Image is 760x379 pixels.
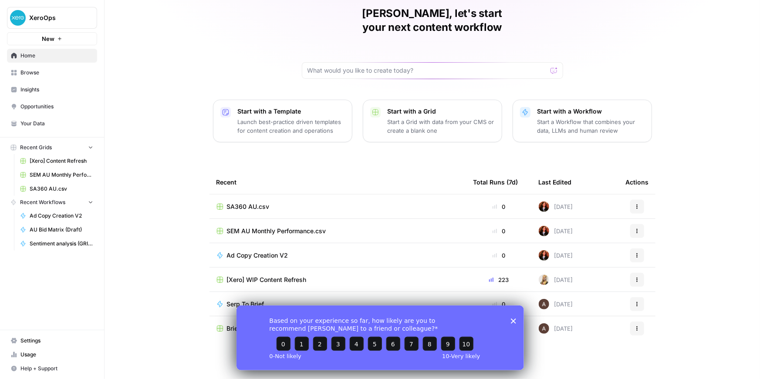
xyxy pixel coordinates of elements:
button: New [7,32,97,45]
div: 0 [473,251,525,260]
span: XeroOps [29,13,82,22]
a: AU Bid Matrix (Draft) [16,223,97,237]
p: Start with a Grid [388,107,495,116]
span: Ad Copy Creation V2 [30,212,93,220]
span: Browse [20,69,93,77]
span: SEM AU Monthly Performance.csv [227,227,326,235]
span: [Xero] WIP Content Refresh [227,275,307,284]
button: Workspace: XeroOps [7,7,97,29]
button: Start with a TemplateLaunch best-practice driven templates for content creation and operations [213,100,352,142]
img: nh1ffu4gqkij28y7n7zaycjgecuc [539,201,549,212]
div: 0 [473,300,525,309]
a: [Xero] WIP Content Refresh [216,275,459,284]
a: Sentiment analysis (GRID version) [16,237,97,251]
img: nh1ffu4gqkij28y7n7zaycjgecuc [539,226,549,236]
a: Usage [7,348,97,362]
div: [DATE] [539,201,573,212]
div: Last Edited [539,170,572,194]
a: Ad Copy Creation V2 [16,209,97,223]
span: Serp To Brief [227,300,264,309]
span: SEM AU Monthly Performance.csv [30,171,93,179]
span: Brief Writing by Locale [227,324,294,333]
a: Opportunities [7,100,97,114]
p: Start with a Workflow [537,107,645,116]
div: 223 [473,275,525,284]
button: Start with a WorkflowStart a Workflow that combines your data, LLMs and human review [513,100,652,142]
p: Start a Grid with data from your CMS or create a blank one [388,117,495,135]
span: Recent Workflows [20,198,65,206]
span: AU Bid Matrix (Draft) [30,226,93,234]
span: Ad Copy Creation V2 [227,251,288,260]
div: Total Runs (7d) [473,170,518,194]
a: Settings [7,334,97,348]
span: New [42,34,54,43]
a: Ad Copy Creation V2 [216,251,459,260]
button: Start with a GridStart a Grid with data from your CMS or create a blank one [363,100,502,142]
a: SA360 AU.csv [216,202,459,211]
a: Home [7,49,97,63]
span: Settings [20,337,93,345]
p: Launch best-practice driven templates for content creation and operations [238,117,345,135]
img: wtbmvrjo3qvncyiyitl6zoukl9gz [539,299,549,309]
div: [DATE] [539,275,573,285]
div: Recent [216,170,459,194]
div: 0 [473,227,525,235]
button: Recent Workflows [7,196,97,209]
span: Usage [20,351,93,359]
button: Help + Support [7,362,97,376]
input: What would you like to create today? [307,66,547,75]
span: SA360 AU.csv [30,185,93,193]
img: ygsh7oolkwauxdw54hskm6m165th [539,275,549,285]
iframe: Survey from AirOps [236,305,524,370]
a: Serp To Brief [216,300,459,309]
a: SA360 AU.csv [16,182,97,196]
img: XeroOps Logo [10,10,26,26]
a: Brief Writing by Locale [216,324,459,333]
div: [DATE] [539,323,573,334]
span: Your Data [20,120,93,127]
span: [Xero] Content Refresh [30,157,93,165]
img: nh1ffu4gqkij28y7n7zaycjgecuc [539,250,549,261]
div: [DATE] [539,299,573,309]
a: SEM AU Monthly Performance.csv [216,227,459,235]
h1: [PERSON_NAME], let's start your next content workflow [302,7,563,34]
p: Start a Workflow that combines your data, LLMs and human review [537,117,645,135]
div: [DATE] [539,226,573,236]
div: [DATE] [539,250,573,261]
span: Help + Support [20,365,93,372]
span: SA360 AU.csv [227,202,270,211]
a: SEM AU Monthly Performance.csv [16,168,97,182]
a: [Xero] Content Refresh [16,154,97,168]
a: Insights [7,83,97,97]
a: Your Data [7,117,97,131]
span: Home [20,52,93,60]
span: Recent Grids [20,144,52,151]
img: wtbmvrjo3qvncyiyitl6zoukl9gz [539,323,549,334]
button: Recent Grids [7,141,97,154]
div: 0 [473,202,525,211]
span: Insights [20,86,93,94]
div: Actions [626,170,649,194]
a: Browse [7,66,97,80]
span: Opportunities [20,103,93,111]
span: Sentiment analysis (GRID version) [30,240,93,248]
p: Start with a Template [238,107,345,116]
